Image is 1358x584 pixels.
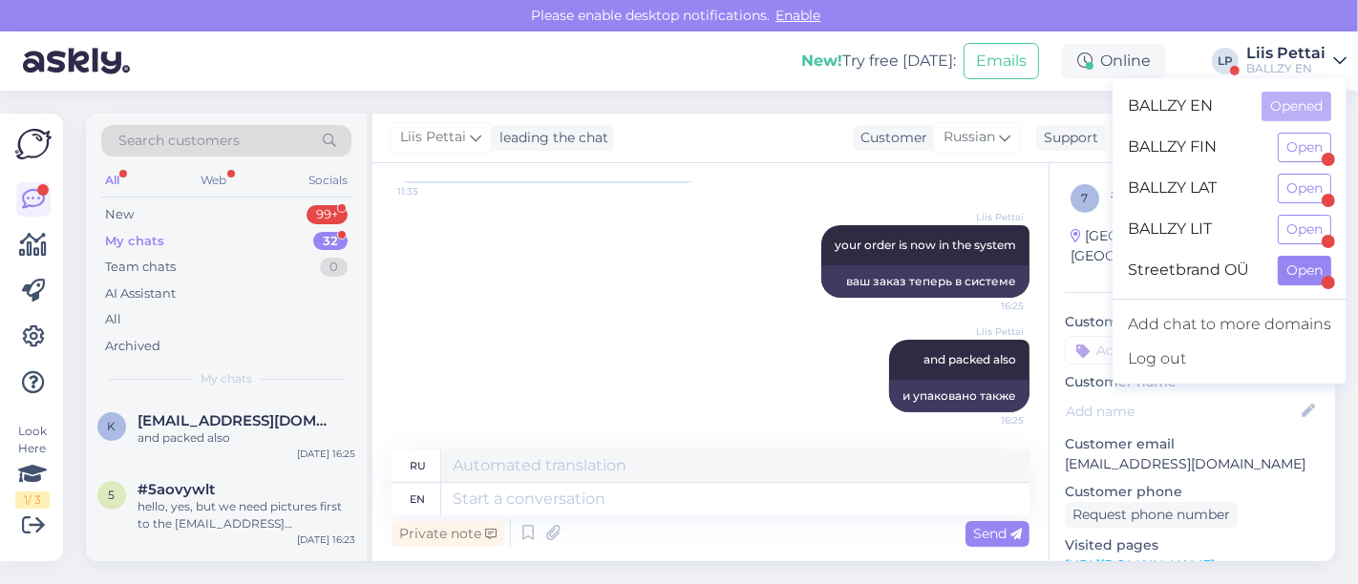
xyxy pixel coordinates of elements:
div: # 7vj00o0n [1111,184,1230,207]
span: Liis Pettai [400,127,466,148]
span: Enable [771,7,827,24]
div: Online [1062,44,1166,78]
p: Visited pages [1065,535,1320,555]
span: your order is now in the system [835,238,1016,252]
div: Liis Pettai [1246,46,1326,61]
div: Log out [1113,342,1347,376]
div: Socials [305,168,351,193]
div: и упаковано также [889,380,1029,412]
div: Look Here [15,423,50,509]
span: BALLZY EN [1128,92,1246,121]
span: 7 [1082,191,1089,205]
div: ru [410,449,426,482]
div: Web [198,168,231,193]
button: Open [1278,256,1331,285]
div: leading the chat [492,128,608,148]
span: #5aovywlt [138,481,215,498]
a: Liis PettaiBALLZY EN [1246,46,1347,76]
div: LP [1212,48,1239,74]
span: k [108,419,117,433]
span: 16:25 [952,413,1024,428]
span: and packed also [923,352,1016,366]
button: Opened [1262,92,1331,121]
div: Support [1036,128,1098,148]
span: 11:35 [397,184,469,198]
div: Team chats [105,258,176,277]
button: Open [1278,174,1331,203]
img: Askly Logo [15,129,52,159]
span: Send [973,525,1022,542]
div: New [105,205,134,224]
span: kamnevanataliya@gmail.com [138,412,336,429]
span: BALLZY LIT [1128,215,1263,244]
div: Request phone number [1065,502,1238,528]
span: My chats [201,370,252,387]
span: Liis Pettai [952,210,1024,224]
div: hello, yes, but we need pictures first to the [EMAIL_ADDRESS][DOMAIN_NAME] email [138,498,355,532]
div: 32 [313,232,348,251]
input: Add a tag [1065,336,1320,365]
span: 5 [109,488,116,502]
div: Try free [DATE]: [801,50,956,73]
p: Customer tags [1065,312,1320,332]
div: All [105,310,121,329]
button: Emails [964,43,1039,79]
span: 16:25 [952,299,1024,313]
p: Customer phone [1065,482,1320,502]
div: My chats [105,232,164,251]
span: Russian [944,127,995,148]
b: New! [801,52,842,70]
div: ваш заказ теперь в системе [821,265,1029,298]
span: BALLZY FIN [1128,133,1263,162]
div: [GEOGRAPHIC_DATA], [GEOGRAPHIC_DATA] [1071,226,1282,266]
p: [EMAIL_ADDRESS][DOMAIN_NAME] [1065,454,1320,474]
span: Liis Pettai [952,324,1024,339]
div: Archived [105,337,160,356]
div: AI Assistant [105,284,176,303]
input: Add name [1066,401,1298,422]
a: [URL][DOMAIN_NAME] [1065,556,1215,574]
div: All [101,168,123,193]
div: 99+ [307,205,348,224]
div: en [411,483,426,515]
div: 1 / 3 [15,491,50,509]
a: Add chat to more domains [1113,307,1347,342]
div: [DATE] 16:23 [297,532,355,547]
span: Streetbrand OÜ [1128,256,1263,285]
p: Customer email [1065,434,1320,454]
div: 0 [320,258,348,277]
button: Open [1278,215,1331,244]
span: BALLZY LAT [1128,174,1263,203]
div: Private note [392,521,504,547]
span: Search customers [118,131,240,151]
div: [DATE] 16:25 [297,447,355,461]
button: Open [1278,133,1331,162]
div: Customer [853,128,927,148]
div: Customer information [1065,283,1320,301]
p: Customer name [1065,372,1320,392]
div: and packed also [138,429,355,447]
div: BALLZY EN [1246,61,1326,76]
